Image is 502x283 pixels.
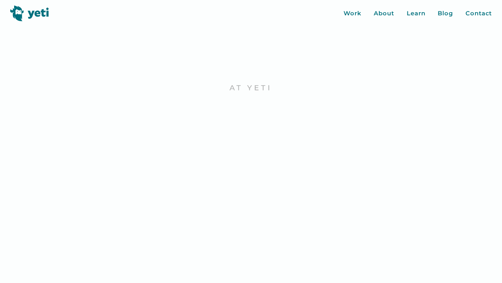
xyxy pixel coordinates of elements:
[131,83,370,93] p: At Yeti
[407,9,426,18] a: Learn
[344,9,362,18] a: Work
[466,9,492,18] a: Contact
[10,6,49,21] img: Yeti logo
[374,9,394,18] a: About
[438,9,453,18] a: Blog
